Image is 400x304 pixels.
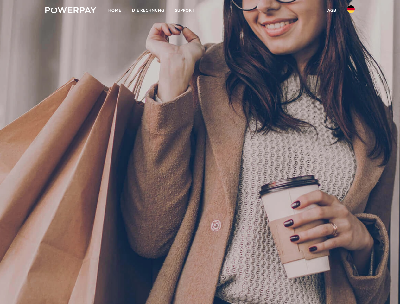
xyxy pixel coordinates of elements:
[347,5,355,13] img: de
[45,7,96,13] img: logo-powerpay-white.svg
[322,5,342,16] a: agb
[127,5,170,16] a: DIE RECHNUNG
[170,5,200,16] a: SUPPORT
[103,5,127,16] a: Home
